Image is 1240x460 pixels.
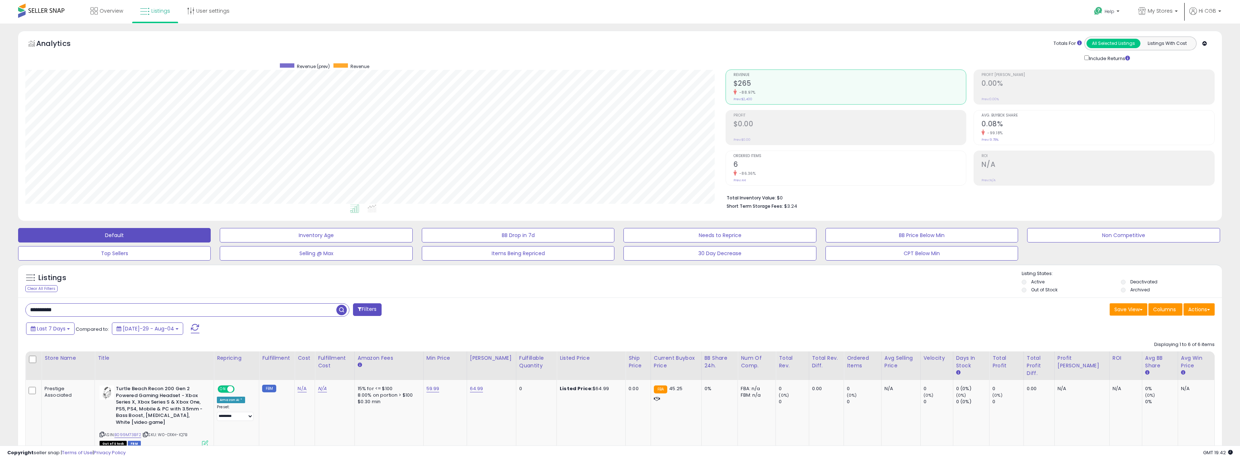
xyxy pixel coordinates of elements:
[217,397,245,403] div: Amazon AI *
[734,160,966,170] h2: 6
[1094,7,1103,16] i: Get Help
[992,354,1021,370] div: Total Profit
[654,354,698,370] div: Current Buybox Price
[1054,40,1082,47] div: Totals For
[45,354,92,362] div: Store Name
[982,120,1214,130] h2: 0.08%
[1022,270,1222,277] p: Listing States:
[217,354,256,362] div: Repricing
[779,398,808,405] div: 0
[62,449,93,456] a: Terms of Use
[1145,392,1155,398] small: (0%)
[26,322,75,335] button: Last 7 Days
[623,246,816,261] button: 30 Day Decrease
[218,386,227,392] span: ON
[358,398,418,405] div: $0.30 min
[1058,354,1106,370] div: Profit [PERSON_NAME]
[142,432,187,438] span: | SKU: W0-D1XH-IQ7B
[234,386,245,392] span: OFF
[37,325,66,332] span: Last 7 Days
[358,362,362,368] small: Amazon Fees.
[654,385,667,393] small: FBA
[38,273,66,283] h5: Listings
[1154,341,1215,348] div: Displaying 1 to 6 of 6 items
[1086,39,1140,48] button: All Selected Listings
[1145,354,1175,370] div: Avg BB Share
[94,449,126,456] a: Privacy Policy
[669,385,682,392] span: 45.25
[884,354,917,370] div: Avg Selling Price
[982,178,996,182] small: Prev: N/A
[779,392,789,398] small: (0%)
[779,354,806,370] div: Total Rev.
[982,138,999,142] small: Prev: 9.78%
[956,385,989,392] div: 0 (0%)
[262,354,291,362] div: Fulfillment
[992,385,1023,392] div: 0
[734,114,966,118] span: Profit
[734,120,966,130] h2: $0.00
[1203,449,1233,456] span: 2025-08-12 19:42 GMT
[1181,385,1209,392] div: N/A
[705,385,732,392] div: 0%
[1027,385,1049,392] div: 0.00
[123,325,174,332] span: [DATE]-29 - Aug-04
[18,228,211,242] button: Default
[982,97,999,101] small: Prev: 0.00%
[623,228,816,242] button: Needs to Reprice
[358,392,418,398] div: 8.00% on portion > $100
[825,246,1018,261] button: CPT Below Min
[924,385,953,392] div: 0
[847,398,881,405] div: 0
[560,385,620,392] div: $64.99
[116,385,204,427] b: Turtle Beach Recon 200 Gen 2 Powered Gaming Headset - Xbox Series X, Xbox Series S & Xbox One, PS...
[98,354,211,362] div: Title
[112,322,183,335] button: [DATE]-29 - Aug-04
[217,405,253,421] div: Preset:
[426,354,464,362] div: Min Price
[220,246,412,261] button: Selling @ Max
[1113,385,1136,392] div: N/A
[825,228,1018,242] button: BB Price Below Min
[1145,385,1178,392] div: 0%
[784,203,797,210] span: $3.24
[629,354,648,370] div: Ship Price
[727,193,1209,202] li: $0
[812,354,841,370] div: Total Rev. Diff.
[982,73,1214,77] span: Profit [PERSON_NAME]
[1130,279,1157,285] label: Deactivated
[358,354,420,362] div: Amazon Fees
[992,392,1002,398] small: (0%)
[727,203,783,209] b: Short Term Storage Fees:
[705,354,735,370] div: BB Share 24h.
[470,385,483,392] a: 64.99
[734,138,751,142] small: Prev: $0.00
[1153,306,1176,313] span: Columns
[1130,287,1150,293] label: Archived
[924,398,953,405] div: 0
[298,385,306,392] a: N/A
[884,385,915,392] div: N/A
[924,392,934,398] small: (0%)
[560,385,593,392] b: Listed Price:
[1027,354,1051,377] div: Total Profit Diff.
[422,246,614,261] button: Items Being Repriced
[100,385,114,400] img: 31q5cqCw1SS._SL40_.jpg
[956,398,989,405] div: 0 (0%)
[956,392,966,398] small: (0%)
[1110,303,1147,316] button: Save View
[812,385,838,392] div: 0.00
[982,160,1214,170] h2: N/A
[1148,303,1182,316] button: Columns
[1088,1,1127,24] a: Help
[737,90,756,95] small: -88.97%
[1189,7,1221,24] a: Hi CGB
[779,385,808,392] div: 0
[1181,370,1185,376] small: Avg Win Price.
[7,450,126,456] div: seller snap | |
[629,385,645,392] div: 0.00
[741,385,770,392] div: FBA: n/a
[1058,385,1104,392] div: N/A
[1031,279,1044,285] label: Active
[25,285,58,292] div: Clear All Filters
